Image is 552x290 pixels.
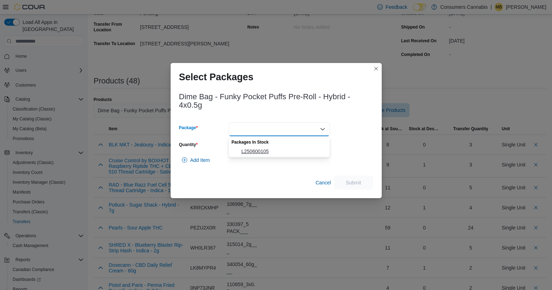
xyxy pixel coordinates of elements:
[229,136,330,146] div: Packages In Stock
[190,157,210,164] span: Add Item
[179,142,198,147] label: Quantity
[229,136,330,157] div: Choose from the following options
[179,153,213,167] button: Add Item
[320,126,325,132] button: Close list of options
[241,148,325,155] span: L250600105
[313,176,334,190] button: Cancel
[179,93,373,109] h3: Dime Bag - Funky Pocket Puffs Pre-Roll - Hybrid - 4x0.5g
[316,179,331,186] span: Cancel
[229,146,330,157] button: L250600105
[179,71,254,83] h1: Select Packages
[346,179,361,186] span: Submit
[372,64,380,73] button: Closes this modal window
[179,125,198,131] label: Package
[334,176,373,190] button: Submit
